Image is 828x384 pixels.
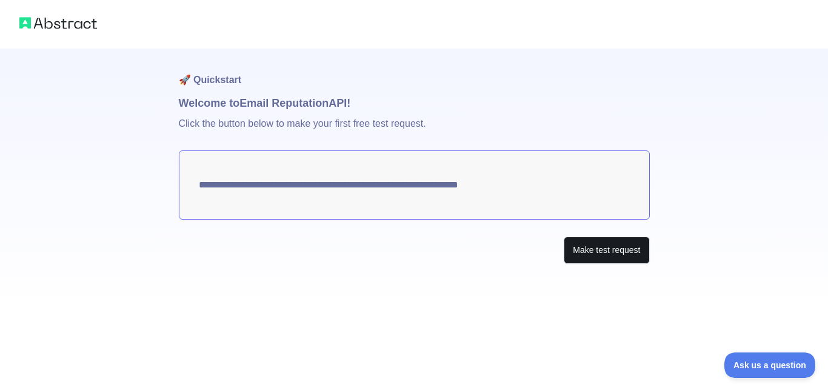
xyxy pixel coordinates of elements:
h1: 🚀 Quickstart [179,49,650,95]
button: Make test request [564,237,649,264]
iframe: Toggle Customer Support [724,352,816,378]
h1: Welcome to Email Reputation API! [179,95,650,112]
img: Abstract logo [19,15,97,32]
p: Click the button below to make your first free test request. [179,112,650,150]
